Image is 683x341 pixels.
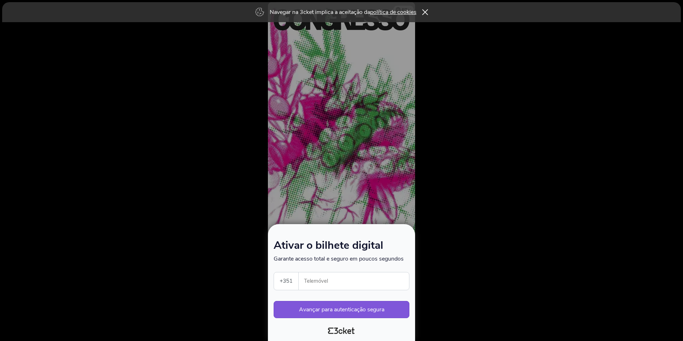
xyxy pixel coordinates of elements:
label: Telemóvel [299,272,410,290]
a: política de cookies [370,8,417,16]
h1: Ativar o bilhete digital [274,241,409,255]
input: Telemóvel [304,272,409,290]
button: Avançar para autenticação segura [274,301,409,318]
p: Navegar na 3cket implica a aceitação da [270,8,417,16]
p: Garante acesso total e seguro em poucos segundos [274,255,409,263]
